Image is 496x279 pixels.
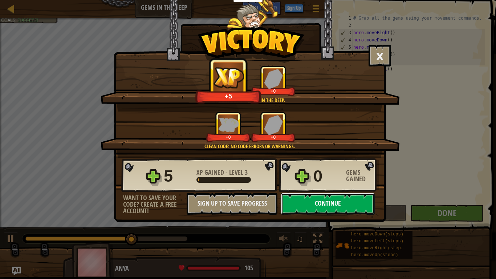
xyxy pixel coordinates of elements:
[135,97,364,104] div: You completed Gems in the Deep.
[253,134,294,140] div: +0
[281,193,375,215] button: Continue
[196,169,248,176] div: -
[187,193,277,215] button: Sign Up to Save Progress
[346,169,379,182] div: Gems Gained
[198,92,259,100] div: +5
[264,115,283,135] img: Gems Gained
[164,165,192,188] div: 5
[228,168,245,177] span: Level
[245,168,248,177] span: 3
[198,27,305,63] img: Victory
[123,195,187,214] div: Want to save your code? Create a free account!
[135,143,364,150] div: Clean code: no code errors or warnings.
[253,88,294,94] div: +0
[218,118,239,132] img: XP Gained
[264,69,283,89] img: Gems Gained
[196,168,225,177] span: XP Gained
[313,165,342,188] div: 0
[369,45,391,66] button: ×
[214,67,244,88] img: XP Gained
[208,134,249,140] div: +0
